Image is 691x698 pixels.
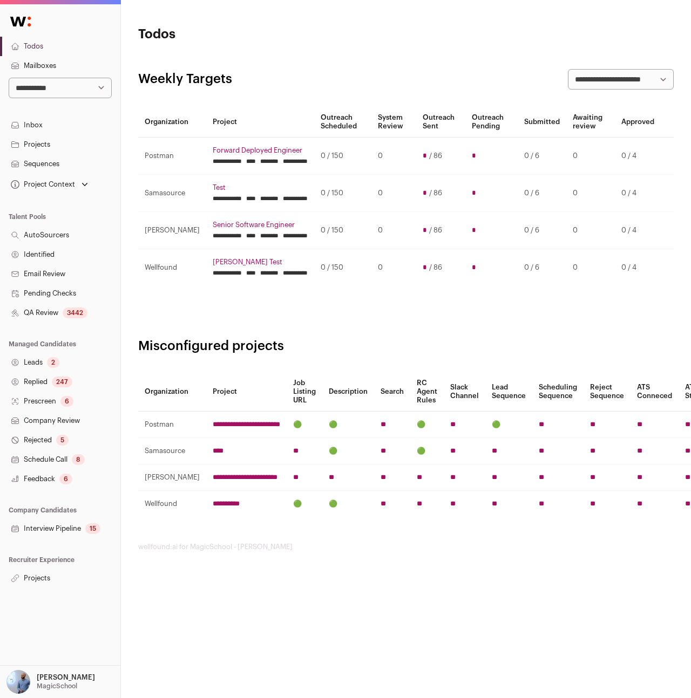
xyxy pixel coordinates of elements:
td: 0 / 4 [615,212,661,249]
span: / 86 [429,189,442,197]
th: Outreach Pending [465,107,518,138]
a: Senior Software Engineer [213,221,308,229]
td: Samasource [138,438,206,464]
td: 0 / 4 [615,249,661,286]
td: 0 [566,249,615,286]
div: 5 [56,435,69,446]
div: 247 [52,377,72,387]
th: Scheduling Sequence [532,372,584,412]
button: Open dropdown [4,670,97,694]
th: Awaiting review [566,107,615,138]
td: 0 [371,212,416,249]
td: Wellfound [138,491,206,517]
div: 3442 [63,307,87,318]
th: Search [374,372,410,412]
td: Wellfound [138,249,206,286]
div: 15 [85,523,100,534]
span: / 86 [429,226,442,235]
span: / 86 [429,152,442,160]
a: Forward Deployed Engineer [213,146,308,155]
a: [PERSON_NAME] Test [213,258,308,266]
div: Project Context [9,180,75,189]
th: Organization [138,372,206,412]
td: 0 / 6 [518,249,566,286]
th: Description [322,372,374,412]
td: 🟢 [287,412,322,438]
td: [PERSON_NAME] [138,212,206,249]
td: 0 / 4 [615,175,661,212]
th: ATS Conneced [631,372,679,412]
td: 0 [371,249,416,286]
td: 🟢 [410,412,444,438]
td: 0 / 150 [314,138,371,175]
th: Outreach Scheduled [314,107,371,138]
td: 0 / 150 [314,212,371,249]
span: / 86 [429,263,442,272]
footer: wellfound:ai for MagicSchool - [PERSON_NAME] [138,543,674,551]
th: Project [206,372,287,412]
div: 2 [47,357,59,368]
th: Organization [138,107,206,138]
td: Samasource [138,175,206,212]
td: 0 [371,138,416,175]
th: Submitted [518,107,566,138]
h1: Todos [138,26,317,43]
td: 0 [566,138,615,175]
td: 🟢 [322,491,374,517]
td: Postman [138,412,206,438]
td: 0 [566,175,615,212]
th: Lead Sequence [485,372,532,412]
td: [PERSON_NAME] [138,464,206,491]
td: 0 / 4 [615,138,661,175]
td: 🟢 [410,438,444,464]
td: Postman [138,138,206,175]
th: Project [206,107,314,138]
th: Job Listing URL [287,372,322,412]
td: 0 / 6 [518,212,566,249]
td: 0 [371,175,416,212]
th: Approved [615,107,661,138]
td: 0 / 6 [518,138,566,175]
th: Outreach Sent [416,107,465,138]
th: Reject Sequence [584,372,631,412]
h2: Misconfigured projects [138,338,674,355]
button: Open dropdown [9,177,90,192]
p: MagicSchool [37,682,77,690]
img: 97332-medium_jpg [6,670,30,694]
td: 0 [566,212,615,249]
td: 🟢 [287,491,322,517]
th: Slack Channel [444,372,485,412]
a: Test [213,183,308,192]
td: 0 / 6 [518,175,566,212]
h2: Weekly Targets [138,71,232,88]
div: 6 [59,474,72,484]
div: 6 [60,396,73,407]
p: [PERSON_NAME] [37,673,95,682]
th: System Review [371,107,416,138]
td: 🟢 [322,412,374,438]
td: 0 / 150 [314,175,371,212]
td: 🟢 [485,412,532,438]
div: 8 [72,454,85,465]
th: RC Agent Rules [410,372,444,412]
img: Wellfound [4,11,37,32]
td: 0 / 150 [314,249,371,286]
td: 🟢 [322,438,374,464]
